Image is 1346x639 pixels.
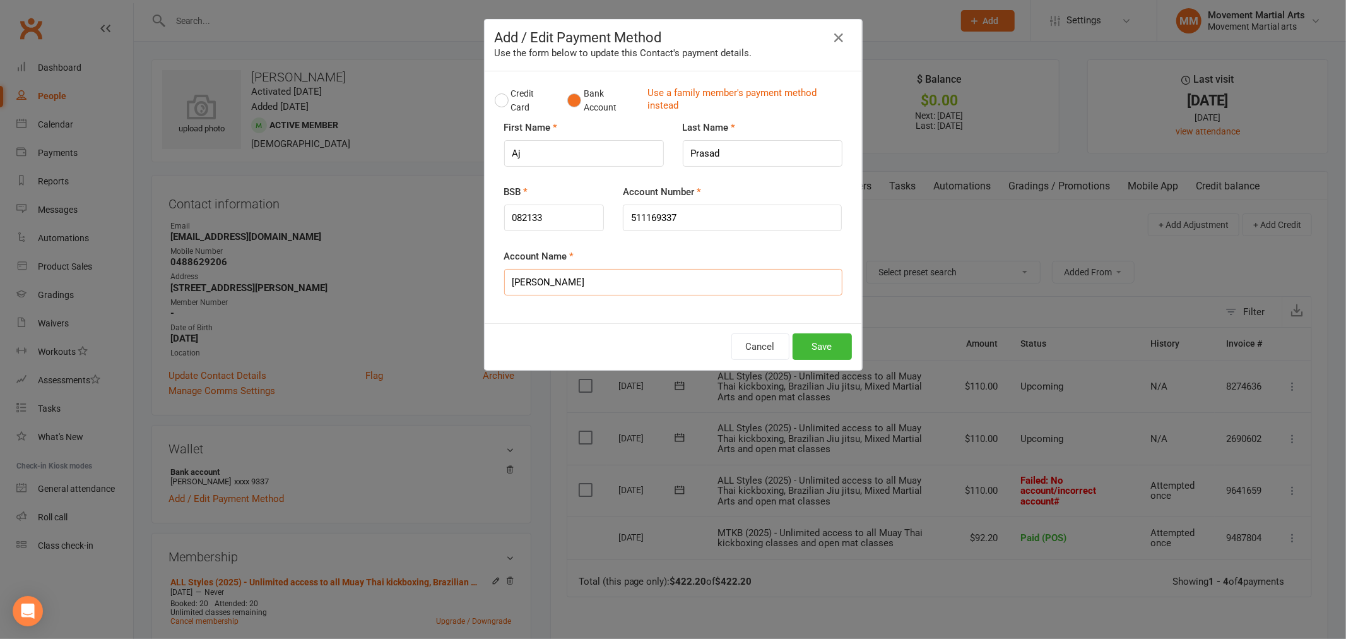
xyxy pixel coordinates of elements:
label: Account Number [623,184,701,200]
h4: Add / Edit Payment Method [495,30,852,45]
label: Account Name [504,249,574,264]
button: Close [829,28,849,48]
div: Use the form below to update this Contact's payment details. [495,45,852,61]
label: BSB [504,184,528,200]
button: Cancel [731,333,789,360]
a: Use a family member's payment method instead [647,87,846,115]
button: Credit Card [495,81,554,120]
label: First Name [504,120,558,135]
label: Last Name [683,120,736,135]
button: Save [793,333,852,360]
input: NNNNNN [504,205,605,231]
button: Bank Account [567,81,637,120]
div: Open Intercom Messenger [13,596,43,626]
